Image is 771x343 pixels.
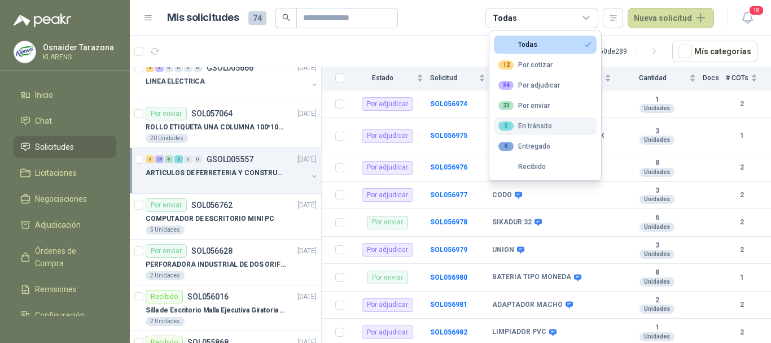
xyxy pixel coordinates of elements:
[207,64,253,72] p: GSOL005666
[14,162,116,184] a: Licitaciones
[367,271,408,284] div: Por enviar
[430,191,467,199] a: SOL056977
[194,64,202,72] div: 0
[191,247,233,255] p: SOL056628
[492,218,532,227] b: SIKADUR 32
[14,279,116,300] a: Remisiones
[594,42,663,60] div: 1 - 50 de 289
[184,155,192,163] div: 0
[146,198,187,212] div: Por enviar
[639,332,674,341] div: Unidades
[726,74,748,82] span: # COTs
[726,245,757,255] b: 2
[146,290,183,303] div: Recibido
[130,194,321,240] a: Por enviarSOL056762[DATE] COMPUTADOR DE ESCRITORIO MINI PC5 Unidades
[498,142,550,151] div: Entregado
[498,163,546,171] div: Recibido
[35,309,85,322] span: Configuración
[14,110,116,132] a: Chat
[618,296,696,305] b: 2
[430,74,476,82] span: Solicitud
[367,216,408,229] div: Por enviar
[35,283,77,296] span: Remisiones
[618,268,696,277] b: 8
[498,121,514,131] div: 5
[498,41,537,49] div: Todas
[14,305,116,326] a: Configuración
[726,162,757,173] b: 2
[493,12,516,24] div: Todas
[35,89,53,101] span: Inicio
[430,301,467,309] a: SOL056981
[191,201,233,209] p: SOL056762
[130,240,321,285] a: Por enviarSOL056628[DATE] PERFORADORA INDUSTRIAL DE DOS ORIFICIOS2 Unidades
[430,218,467,226] a: SOL056978
[43,44,114,51] p: Osnaider Tarazona
[362,97,413,111] div: Por adjudicar
[498,142,514,151] div: 0
[639,305,674,314] div: Unidades
[130,285,321,331] a: RecibidoSOL056016[DATE] Silla de Escritorio Malla Ejecutiva Giratoria Cromada con Reposabrazos Fi...
[430,163,467,171] b: SOL056976
[726,327,757,338] b: 2
[297,246,317,257] p: [DATE]
[494,117,597,135] button: 5En tránsito
[146,305,286,316] p: Silla de Escritorio Malla Ejecutiva Giratoria Cromada con Reposabrazos Fijo Negra
[362,161,413,175] div: Por adjudicar
[748,5,764,16] span: 18
[146,155,154,163] div: 3
[672,41,757,62] button: Mís categorías
[703,67,726,89] th: Docs
[130,102,321,148] a: Por enviarSOL057064[DATE] ROLLO ETIQUETA UNA COLUMNA 100*100*500un20 Unidades
[498,81,514,90] div: 34
[297,200,317,211] p: [DATE]
[297,154,317,165] p: [DATE]
[494,158,597,176] button: Recibido
[618,74,687,82] span: Cantidad
[35,141,74,153] span: Solicitudes
[207,155,253,163] p: GSOL005557
[430,273,467,281] a: SOL056980
[146,107,187,120] div: Por enviar
[639,277,674,286] div: Unidades
[618,159,696,168] b: 8
[146,259,286,270] p: PERFORADORA INDUSTRIAL DE DOS ORIFICIOS
[618,241,696,250] b: 3
[14,84,116,106] a: Inicio
[498,101,550,110] div: Por enviar
[430,100,467,108] b: SOL056974
[492,328,546,337] b: LIMPIADOR PVC
[492,273,571,282] b: BATERIA TIPO MONEDA
[14,240,116,274] a: Órdenes de Compra
[362,298,413,312] div: Por adjudicar
[726,299,757,310] b: 2
[194,155,202,163] div: 0
[146,122,286,133] p: ROLLO ETIQUETA UNA COLUMNA 100*100*500un
[155,155,164,163] div: 26
[146,76,205,87] p: LINEA ELECTRICA
[351,74,414,82] span: Estado
[639,223,674,232] div: Unidades
[174,64,183,72] div: 0
[628,8,714,28] button: Nueva solicitud
[639,250,674,259] div: Unidades
[187,293,229,301] p: SOL056016
[146,168,286,179] p: ARTICULOS DE FERRETERIA Y CONSTRUCCION EN GENERAL
[362,188,413,202] div: Por adjudicar
[146,134,188,143] div: 20 Unidades
[430,246,467,254] a: SOL056979
[430,132,467,140] b: SOL056975
[498,121,552,131] div: En tránsito
[14,136,116,158] a: Solicitudes
[297,63,317,73] p: [DATE]
[146,225,185,235] div: 5 Unidades
[362,325,413,339] div: Por adjudicar
[639,136,674,145] div: Unidades
[494,97,597,115] button: 23Por enviar
[618,95,696,105] b: 1
[618,214,696,223] b: 6
[726,272,757,283] b: 1
[639,168,674,177] div: Unidades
